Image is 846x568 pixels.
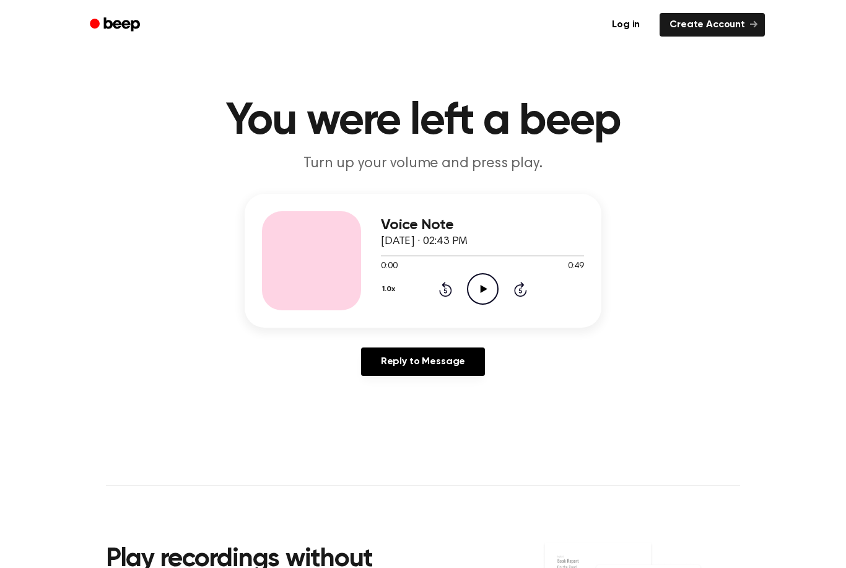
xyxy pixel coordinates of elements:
[600,11,652,39] a: Log in
[381,260,397,273] span: 0:00
[660,13,765,37] a: Create Account
[185,154,661,174] p: Turn up your volume and press play.
[81,13,151,37] a: Beep
[381,217,584,234] h3: Voice Note
[381,236,468,247] span: [DATE] · 02:43 PM
[568,260,584,273] span: 0:49
[361,347,485,376] a: Reply to Message
[381,279,399,300] button: 1.0x
[106,99,740,144] h1: You were left a beep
